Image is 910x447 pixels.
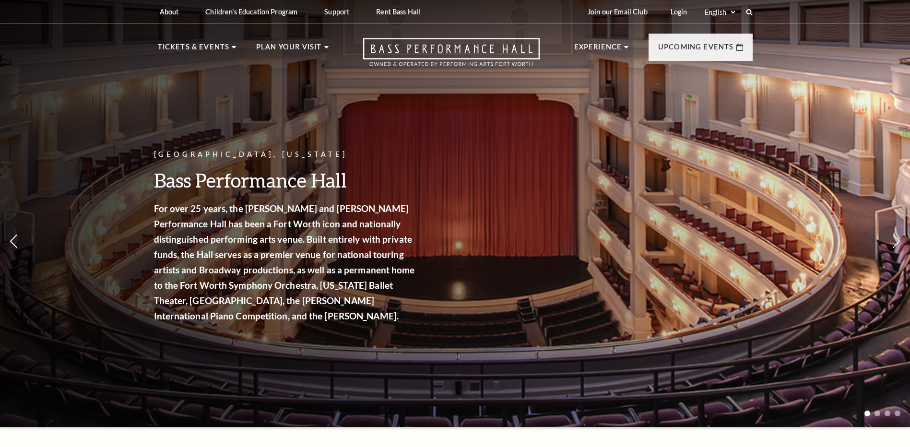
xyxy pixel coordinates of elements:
[324,8,349,16] p: Support
[154,203,415,321] strong: For over 25 years, the [PERSON_NAME] and [PERSON_NAME] Performance Hall has been a Fort Worth ico...
[205,8,297,16] p: Children's Education Program
[160,8,179,16] p: About
[703,8,737,17] select: Select:
[158,41,230,59] p: Tickets & Events
[256,41,322,59] p: Plan Your Visit
[154,168,418,192] h3: Bass Performance Hall
[574,41,622,59] p: Experience
[376,8,420,16] p: Rent Bass Hall
[658,41,734,59] p: Upcoming Events
[154,149,418,161] p: [GEOGRAPHIC_DATA], [US_STATE]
